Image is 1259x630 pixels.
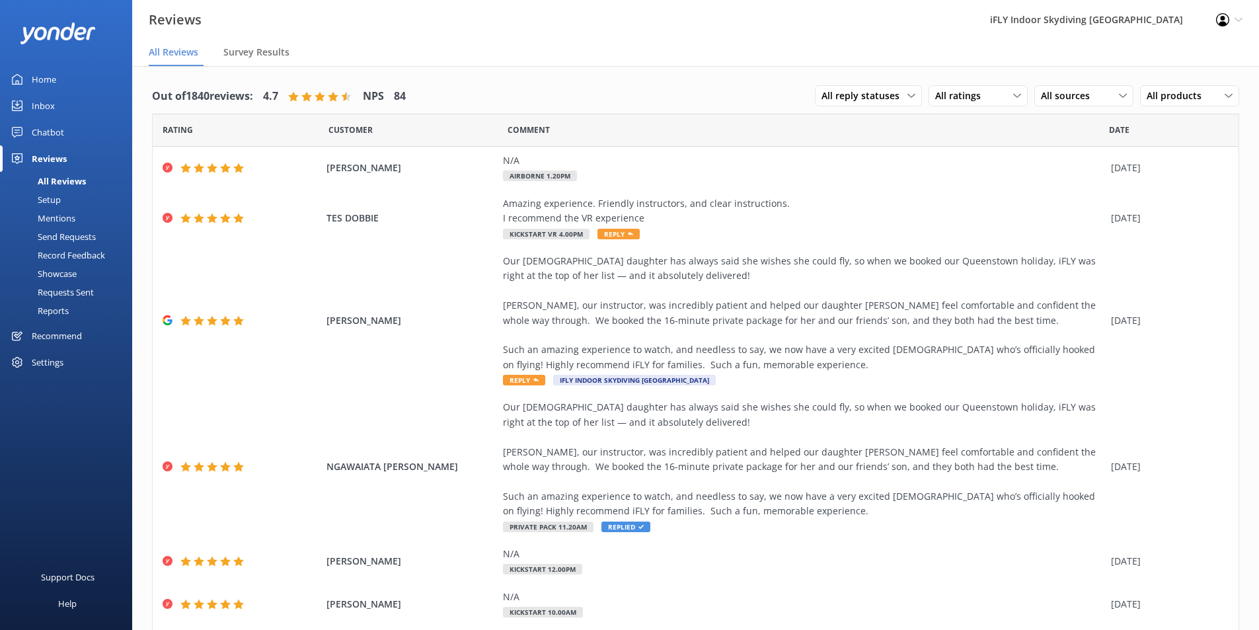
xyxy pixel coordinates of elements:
[326,161,497,175] span: [PERSON_NAME]
[1109,124,1129,136] span: Date
[326,459,497,474] span: NGAWAIATA [PERSON_NAME]
[8,227,132,246] a: Send Requests
[553,375,716,385] span: iFLY Indoor Skydiving [GEOGRAPHIC_DATA]
[821,89,907,103] span: All reply statuses
[8,264,77,283] div: Showcase
[1111,161,1222,175] div: [DATE]
[503,590,1104,604] div: N/A
[32,145,67,172] div: Reviews
[149,46,198,59] span: All Reviews
[32,66,56,93] div: Home
[32,93,55,119] div: Inbox
[1111,597,1222,611] div: [DATE]
[326,211,497,225] span: TES DOBBIE
[503,400,1104,518] div: Our [DEMOGRAPHIC_DATA] daughter has always said she wishes she could fly, so when we booked our Q...
[503,254,1104,372] div: Our [DEMOGRAPHIC_DATA] daughter has always said she wishes she could fly, so when we booked our Q...
[32,119,64,145] div: Chatbot
[8,301,69,320] div: Reports
[503,564,582,574] span: Kickstart 12.00pm
[1111,211,1222,225] div: [DATE]
[326,554,497,569] span: [PERSON_NAME]
[8,264,132,283] a: Showcase
[8,190,132,209] a: Setup
[326,313,497,328] span: [PERSON_NAME]
[503,375,545,385] span: Reply
[8,172,86,190] div: All Reviews
[8,172,132,190] a: All Reviews
[8,246,132,264] a: Record Feedback
[8,209,132,227] a: Mentions
[8,209,75,227] div: Mentions
[601,522,650,532] span: Replied
[20,22,96,44] img: yonder-white-logo.png
[326,597,497,611] span: [PERSON_NAME]
[8,283,132,301] a: Requests Sent
[1111,554,1222,569] div: [DATE]
[149,9,202,30] h3: Reviews
[394,88,406,105] h4: 84
[8,246,105,264] div: Record Feedback
[503,153,1104,168] div: N/A
[1041,89,1098,103] span: All sources
[223,46,289,59] span: Survey Results
[597,229,640,239] span: Reply
[503,522,593,532] span: Private Pack 11.20am
[328,124,373,136] span: Date
[503,196,1104,226] div: Amazing experience. Friendly instructors, and clear instructions. I recommend the VR experience
[1147,89,1209,103] span: All products
[503,229,590,239] span: Kickstart VR 4.00pm
[163,124,193,136] span: Date
[1111,459,1222,474] div: [DATE]
[503,607,583,617] span: Kickstart 10.00am
[503,171,577,181] span: Airborne 1.20pm
[263,88,278,105] h4: 4.7
[41,564,95,590] div: Support Docs
[935,89,989,103] span: All ratings
[8,283,94,301] div: Requests Sent
[363,88,384,105] h4: NPS
[58,590,77,617] div: Help
[8,227,96,246] div: Send Requests
[8,190,61,209] div: Setup
[8,301,132,320] a: Reports
[503,547,1104,561] div: N/A
[32,323,82,349] div: Recommend
[1111,313,1222,328] div: [DATE]
[152,88,253,105] h4: Out of 1840 reviews:
[508,124,550,136] span: Question
[32,349,63,375] div: Settings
